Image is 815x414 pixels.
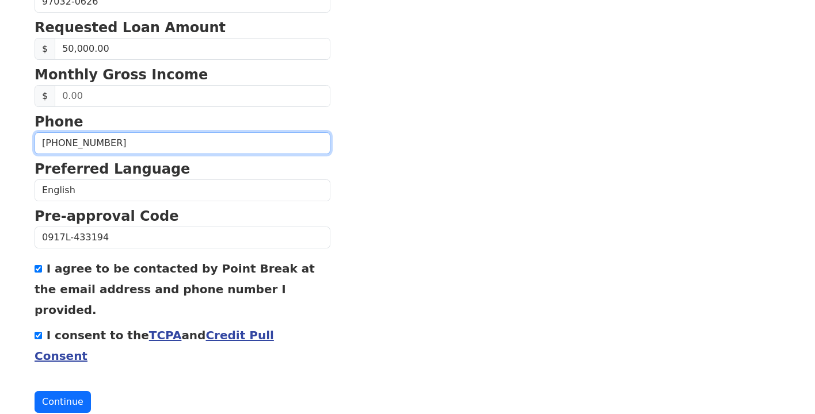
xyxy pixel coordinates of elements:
[35,132,330,154] input: (___) ___-____
[35,64,330,85] p: Monthly Gross Income
[35,161,190,177] strong: Preferred Language
[35,391,91,413] button: Continue
[35,262,315,317] label: I agree to be contacted by Point Break at the email address and phone number I provided.
[55,38,330,60] input: Requested Loan Amount
[55,85,330,107] input: 0.00
[35,328,274,363] label: I consent to the and
[35,114,83,130] strong: Phone
[35,20,226,36] strong: Requested Loan Amount
[35,208,179,224] strong: Pre-approval Code
[35,38,55,60] span: $
[35,227,330,248] input: Pre-approval Code
[35,85,55,107] span: $
[149,328,182,342] a: TCPA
